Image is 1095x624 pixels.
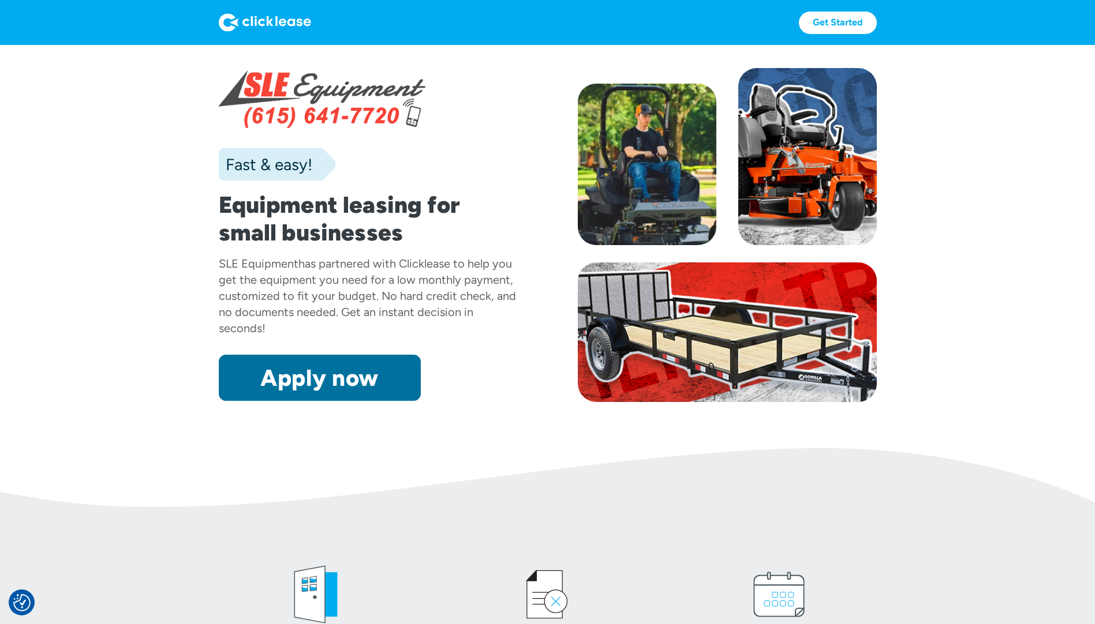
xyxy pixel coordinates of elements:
a: Apply now [219,355,421,401]
button: Consent Preferences [13,594,31,611]
div: has partnered with Clicklease to help you get the equipment you need for a low monthly payment, c... [219,257,516,335]
img: Revisit consent button [13,594,31,611]
img: Logo [219,13,311,32]
a: Get Started [799,12,877,34]
h1: Equipment leasing for small businesses [219,191,518,246]
div: SLE Equipment [219,257,298,270]
div: Fast & easy! [219,153,312,176]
